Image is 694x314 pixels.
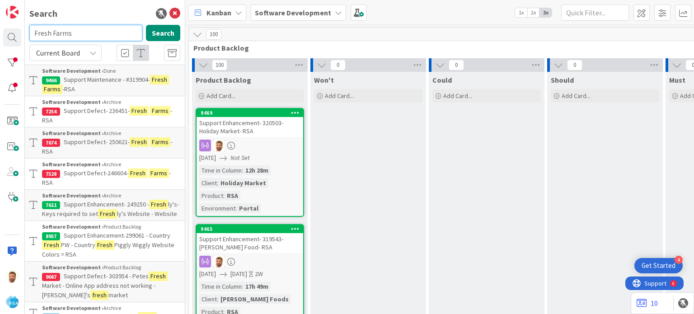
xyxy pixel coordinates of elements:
span: Support Defect- 303954 - Petes [64,272,149,280]
mark: Fresh [128,169,147,178]
mark: Farms [149,169,169,178]
span: 100 [212,60,227,70]
span: Must [669,75,685,84]
div: Search [29,7,57,20]
b: Software Development › [42,305,103,311]
mark: Fresh [149,272,168,281]
div: 9465 [201,226,303,232]
div: Time in Column [199,281,242,291]
input: Search for title... [29,25,142,41]
span: [DATE] [199,269,216,279]
div: 7528 [42,170,60,178]
span: Kanban [206,7,231,18]
span: Add Card... [325,92,354,100]
mark: Farms [42,84,62,94]
div: 9469Support Enhancement- 320503- Holiday Market- RSA [197,109,303,137]
span: Add Card... [562,92,591,100]
div: 7611 [42,201,60,209]
span: : [242,165,243,175]
span: [DATE] [199,153,216,163]
span: : [235,203,237,213]
span: 0 [330,60,346,70]
mark: Fresh [150,75,169,84]
b: Software Development › [42,98,103,105]
mark: Fresh [95,240,114,250]
img: AS [213,256,225,267]
div: 9469 [201,110,303,116]
div: 17h 49m [243,281,271,291]
div: AS [197,256,303,267]
div: 6 [47,4,49,11]
span: Support Enhancement- 249250 - [64,200,149,208]
div: [PERSON_NAME] Foods [218,294,291,304]
span: 100 [206,29,221,40]
span: : [223,191,225,201]
span: Market - Online App address not working - [PERSON_NAME]'s [42,281,155,299]
mark: Fresh [130,106,149,116]
i: Not Set [230,154,250,162]
img: Visit kanbanzone.com [6,6,19,19]
a: Software Development ›Archive7254Support Defect- 236451-FreshFarms- RSA [25,96,185,127]
span: Won't [314,75,334,84]
span: 0 [449,60,464,70]
b: Software Development › [42,192,103,199]
mark: Fresh [130,137,149,147]
b: Software Development › [42,223,103,230]
span: Could [432,75,452,84]
span: Support Defect-246604- [64,169,128,177]
div: Holiday Market [218,178,268,188]
b: Software Development › [42,130,103,136]
div: Support Enhancement- 319543- [PERSON_NAME] Food- RSA [197,233,303,253]
div: Archive [42,160,180,169]
a: Software Development ›Archive7611Support Enhancement- 249250 -Freshly's- Keys required to setFres... [25,189,185,221]
span: Current Board [36,48,80,57]
div: Client [199,294,217,304]
img: avatar [6,295,19,308]
div: 9466 [42,76,60,84]
div: Environment [199,203,235,213]
div: 9465 [197,225,303,233]
span: Add Card... [443,92,472,100]
div: Archive [42,129,180,137]
b: Software Development › [42,264,103,271]
span: Support [19,1,41,12]
div: Get Started [642,261,675,270]
span: Should [551,75,574,84]
div: 9067 [42,273,60,281]
a: Software Development ›Archive7528Support Defect-246604-FreshFarms- RSA [25,159,185,189]
div: Archive [42,98,180,106]
div: Portal [237,203,261,213]
div: Product Backlog [42,263,180,272]
span: -RSA [62,85,75,93]
div: Open Get Started checklist, remaining modules: 4 [634,258,683,273]
a: Software Development ›Archive7674Support Defect- 250621-FreshFarms- RSA [25,127,185,159]
a: Software Development ›Product Backlog9067Support Defect- 303954 - PetesFreshMarket - Online App a... [25,261,185,302]
span: Support Enhancement-299061 - Country [64,231,170,239]
mark: Farms [150,137,170,147]
a: Software Development ›Done9466Support Maintenance - #319904-FreshFarms-RSA [25,65,185,96]
div: Product [199,191,223,201]
mark: Fresh [98,209,117,219]
input: Quick Filter... [561,5,629,21]
div: 7674 [42,139,60,147]
span: 2x [527,8,539,17]
div: 2W [255,269,263,279]
mark: Farms [150,106,170,116]
span: 0 [567,60,582,70]
span: [DATE] [230,269,247,279]
span: 1x [515,8,527,17]
span: : [242,281,243,291]
a: 10 [637,298,658,309]
div: 12h 28m [243,165,271,175]
div: Time in Column [199,165,242,175]
span: ly's Website - Website [117,210,177,218]
span: Support Maintenance - #319904- [64,75,150,84]
span: : [217,294,218,304]
a: Software Development ›Product Backlog8957Support Enhancement-299061 - CountryFreshPW - CountryFre... [25,221,185,261]
div: 4 [675,256,683,264]
mark: Fresh [149,200,168,209]
mark: Fresh [42,240,61,250]
div: Support Enhancement- 320503- Holiday Market- RSA [197,117,303,137]
div: AS [197,140,303,151]
span: Add Card... [206,92,235,100]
